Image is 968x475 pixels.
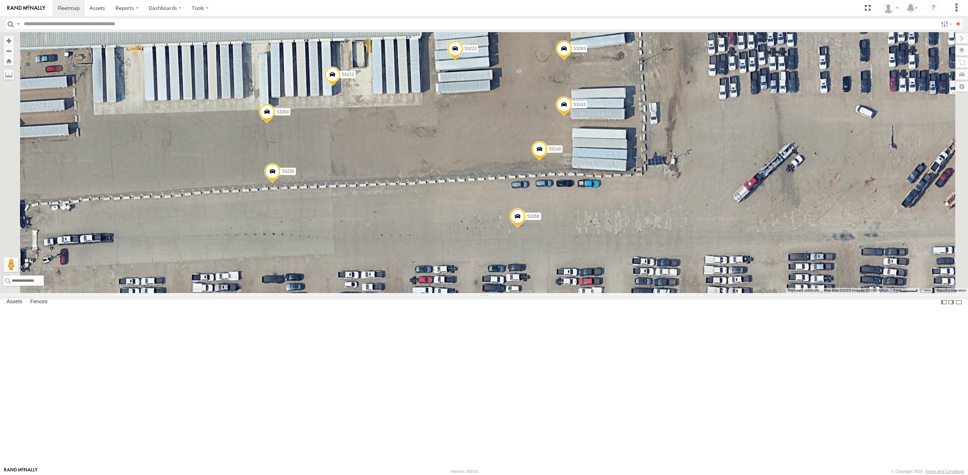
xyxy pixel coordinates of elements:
[891,288,920,293] button: Map Scale: 5 m per 46 pixels
[956,81,968,92] label: Map Settings
[451,469,479,474] div: Version: 309.01
[923,289,931,292] a: Terms (opens in new tab)
[527,214,539,219] span: 53268
[927,2,939,14] i: ?
[4,36,14,46] button: Zoom in
[880,3,902,14] div: Miky Transport
[4,56,14,66] button: Zoom Home
[925,469,964,474] a: Terms and Conditions
[937,288,966,292] a: Report a map error
[4,46,14,56] button: Zoom out
[948,297,955,307] label: Dock Summary Table to the Right
[4,468,38,475] a: Visit our Website
[15,19,21,29] label: Search Query
[27,297,51,307] label: Fences
[4,69,14,80] label: Measure
[3,297,26,307] label: Assets
[277,109,289,114] span: 53264
[342,72,354,77] span: 53212
[573,102,586,107] span: 53143
[955,297,963,307] label: Hide Summary Table
[788,288,819,293] button: Keyboard shortcuts
[4,257,18,272] button: Drag Pegman onto the map to open Street View
[891,469,964,474] div: © Copyright 2025 -
[573,46,586,51] span: 53283
[824,288,889,292] span: Map data ©2025 Imagery ©2025 Airbus
[893,288,899,292] span: 5 m
[938,19,954,29] label: Search Filter Options
[282,169,294,174] span: 53230
[940,297,948,307] label: Dock Summary Table to the Left
[465,46,477,51] span: 53222
[7,5,45,11] img: rand-logo.svg
[549,147,561,152] span: 53140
